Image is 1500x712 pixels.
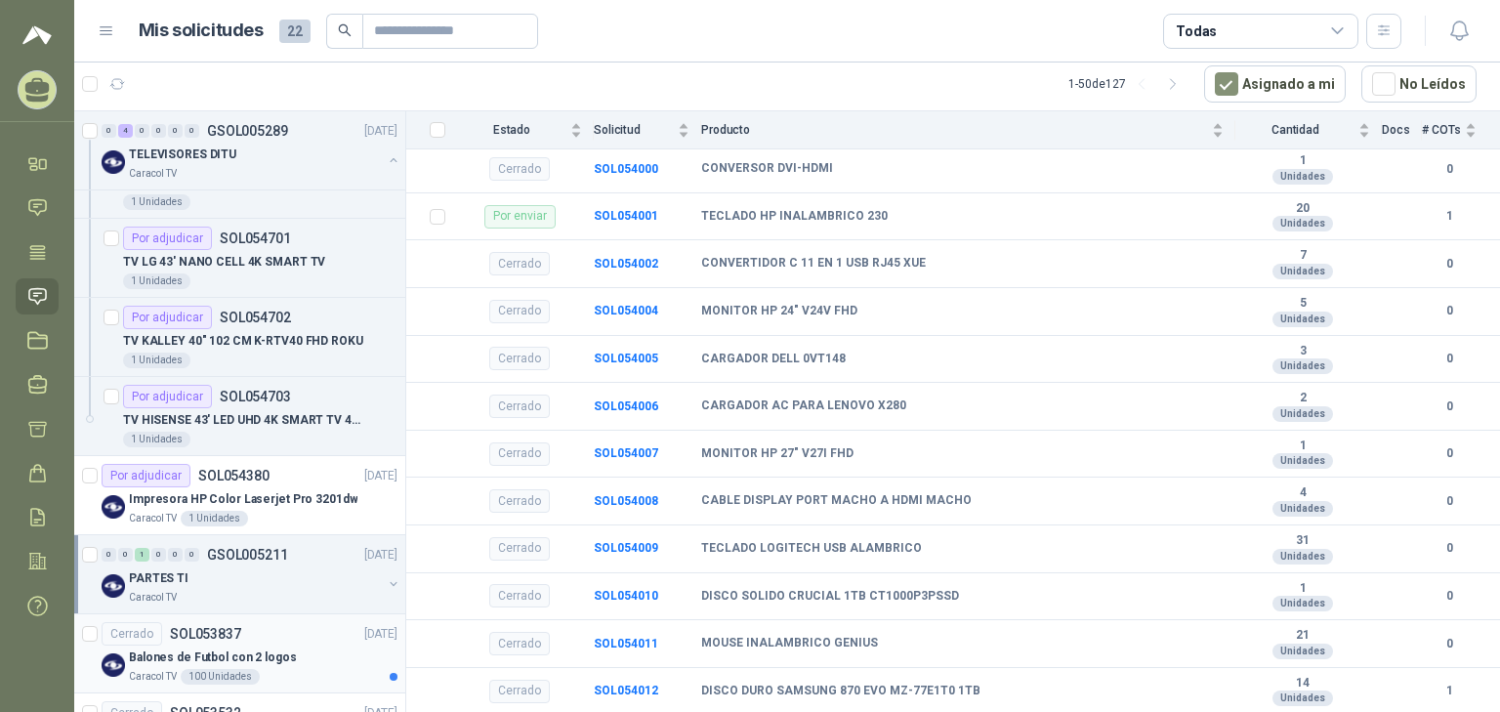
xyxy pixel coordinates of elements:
[1235,485,1370,501] b: 4
[1235,111,1382,149] th: Cantidad
[1422,350,1477,368] b: 0
[489,442,550,466] div: Cerrado
[74,377,405,456] a: Por adjudicarSOL054703TV HISENSE 43' LED UHD 4K SMART TV 43A6N1 Unidades
[181,669,260,685] div: 100 Unidades
[701,123,1208,137] span: Producto
[594,541,658,555] b: SOL054009
[220,390,291,403] p: SOL054703
[489,157,550,181] div: Cerrado
[1422,539,1477,558] b: 0
[123,253,325,272] p: TV LG 43' NANO CELL 4K SMART TV
[168,548,183,562] div: 0
[457,111,594,149] th: Estado
[489,252,550,275] div: Cerrado
[123,353,190,368] div: 1 Unidades
[1272,549,1333,565] div: Unidades
[1272,501,1333,517] div: Unidades
[594,111,701,149] th: Solicitud
[102,548,116,562] div: 0
[1235,153,1370,169] b: 1
[701,398,906,414] b: CARGADOR AC PARA LENOVO X280
[74,456,405,535] a: Por adjudicarSOL054380[DATE] Company LogoImpresora HP Color Laserjet Pro 3201dwCaracol TV1 Unidades
[123,332,363,351] p: TV KALLEY 40" 102 CM K-RTV40 FHD ROKU
[129,590,177,606] p: Caracol TV
[1422,207,1477,226] b: 1
[1235,391,1370,406] b: 2
[1272,691,1333,706] div: Unidades
[1422,160,1477,179] b: 0
[102,464,190,487] div: Por adjudicar
[1382,111,1422,149] th: Docs
[1204,65,1346,103] button: Asignado a mi
[185,548,199,562] div: 0
[207,124,288,138] p: GSOL005289
[123,432,190,447] div: 1 Unidades
[1422,123,1461,137] span: # COTs
[594,257,658,271] a: SOL054002
[151,124,166,138] div: 0
[118,548,133,562] div: 0
[701,493,972,509] b: CABLE DISPLAY PORT MACHO A HDMI MACHO
[123,194,190,210] div: 1 Unidades
[102,574,125,598] img: Company Logo
[1235,344,1370,359] b: 3
[701,209,888,225] b: TECLADO HP INALAMBRICO 230
[74,298,405,377] a: Por adjudicarSOL054702TV KALLEY 40" 102 CM K-RTV40 FHD ROKU1 Unidades
[489,537,550,561] div: Cerrado
[364,122,397,141] p: [DATE]
[1422,111,1500,149] th: # COTs
[364,467,397,485] p: [DATE]
[279,20,311,43] span: 22
[594,304,658,317] a: SOL054004
[594,684,658,697] a: SOL054012
[1422,635,1477,653] b: 0
[1422,587,1477,606] b: 0
[489,395,550,418] div: Cerrado
[102,543,401,606] a: 0 0 1 0 0 0 GSOL005211[DATE] Company LogoPARTES TICaracol TV
[1272,453,1333,469] div: Unidades
[1422,255,1477,273] b: 0
[139,17,264,45] h1: Mis solicitudes
[1235,533,1370,549] b: 31
[135,124,149,138] div: 0
[1235,439,1370,454] b: 1
[102,495,125,519] img: Company Logo
[1235,248,1370,264] b: 7
[594,637,658,650] b: SOL054011
[1235,296,1370,312] b: 5
[701,589,959,605] b: DISCO SOLIDO CRUCIAL 1TB CT1000P3PSSD
[22,23,52,47] img: Logo peakr
[594,352,658,365] b: SOL054005
[102,119,401,182] a: 0 4 0 0 0 0 GSOL005289[DATE] Company LogoTELEVISORES DITUCaracol TV
[181,511,248,526] div: 1 Unidades
[129,569,188,588] p: PARTES TI
[129,166,177,182] p: Caracol TV
[594,589,658,603] a: SOL054010
[701,446,854,462] b: MONITOR HP 27" V27I FHD
[1272,596,1333,611] div: Unidades
[594,123,674,137] span: Solicitud
[220,231,291,245] p: SOL054701
[168,124,183,138] div: 0
[123,306,212,329] div: Por adjudicar
[594,209,658,223] b: SOL054001
[489,584,550,607] div: Cerrado
[701,352,846,367] b: CARGADOR DELL 0VT148
[484,205,556,229] div: Por enviar
[594,446,658,460] a: SOL054007
[1272,216,1333,231] div: Unidades
[151,548,166,562] div: 0
[594,494,658,508] a: SOL054008
[102,150,125,174] img: Company Logo
[1272,169,1333,185] div: Unidades
[1235,676,1370,691] b: 14
[594,162,658,176] a: SOL054000
[123,273,190,289] div: 1 Unidades
[129,146,236,164] p: TELEVISORES DITU
[185,124,199,138] div: 0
